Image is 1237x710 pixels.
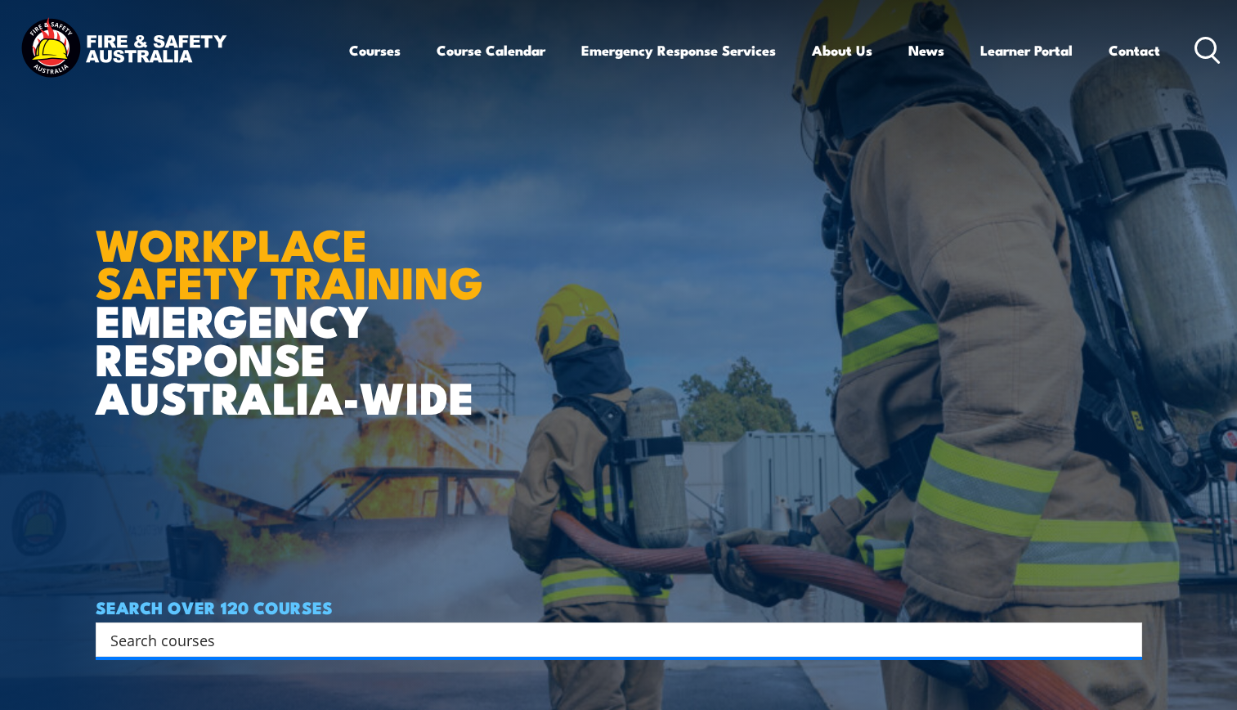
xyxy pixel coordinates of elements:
[96,183,495,416] h1: EMERGENCY RESPONSE AUSTRALIA-WIDE
[581,29,776,72] a: Emergency Response Services
[96,209,483,315] strong: WORKPLACE SAFETY TRAINING
[96,598,1142,616] h4: SEARCH OVER 120 COURSES
[349,29,401,72] a: Courses
[110,627,1106,652] input: Search input
[1109,29,1160,72] a: Contact
[908,29,944,72] a: News
[980,29,1073,72] a: Learner Portal
[812,29,872,72] a: About Us
[1114,628,1136,651] button: Search magnifier button
[437,29,545,72] a: Course Calendar
[114,628,1109,651] form: Search form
